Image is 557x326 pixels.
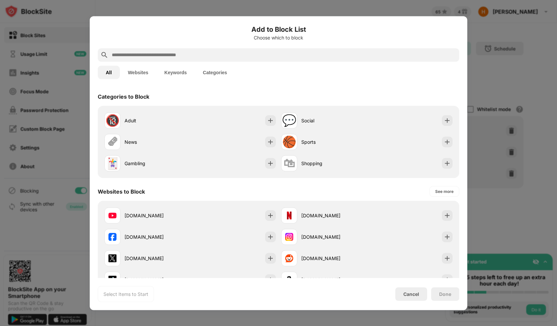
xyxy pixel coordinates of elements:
div: 🃏 [105,156,120,170]
div: See more [435,188,454,195]
div: [DOMAIN_NAME] [125,212,190,219]
div: Sports [301,138,367,145]
div: 🏀 [282,135,296,149]
div: Shopping [301,160,367,167]
div: [DOMAIN_NAME] [125,276,190,283]
img: favicons [285,254,293,262]
div: [DOMAIN_NAME] [301,233,367,240]
div: 🗞 [107,135,118,149]
div: [DOMAIN_NAME] [125,255,190,262]
div: News [125,138,190,145]
img: favicons [285,276,293,284]
div: [DOMAIN_NAME] [125,233,190,240]
h6: Add to Block List [98,24,459,34]
div: Social [301,117,367,124]
div: Select Items to Start [103,291,148,297]
div: Adult [125,117,190,124]
div: Websites to Block [98,188,145,195]
div: [DOMAIN_NAME] [301,255,367,262]
div: [DOMAIN_NAME] [301,276,367,283]
button: All [98,66,120,79]
img: favicons [285,233,293,241]
img: search.svg [100,51,108,59]
div: Done [439,291,451,297]
button: Categories [195,66,235,79]
img: favicons [108,254,116,262]
div: 🛍 [284,156,295,170]
div: Categories to Block [98,93,149,100]
img: favicons [108,276,116,284]
button: Websites [120,66,156,79]
div: [DOMAIN_NAME] [301,212,367,219]
img: favicons [285,211,293,219]
button: Keywords [156,66,195,79]
img: favicons [108,233,116,241]
div: Cancel [403,291,419,297]
div: Choose which to block [98,35,459,40]
img: favicons [108,211,116,219]
div: Gambling [125,160,190,167]
div: 🔞 [105,114,120,127]
div: 💬 [282,114,296,127]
